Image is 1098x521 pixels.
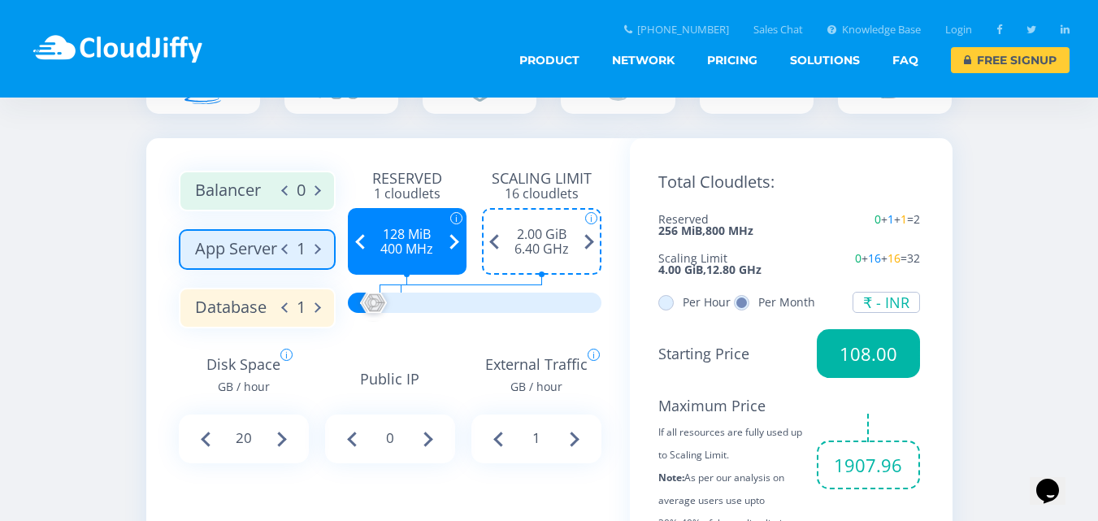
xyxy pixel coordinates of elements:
[753,24,803,35] a: Sales Chat
[789,214,920,225] div: + + =
[358,242,458,255] span: 400 MHz
[707,47,757,73] a: Pricing
[325,367,455,390] p: Public IP
[945,24,972,35] a: Login
[624,24,730,35] a: [PHONE_NUMBER]
[450,212,462,224] span: i
[179,229,336,270] label: App Server
[658,171,920,193] p: Total Cloudlets:
[485,376,588,398] span: GB / hour
[888,250,901,266] span: 16
[482,171,601,185] span: Scaling Limit
[658,253,789,264] span: Scaling Limit
[817,329,919,378] span: 108.00
[907,250,920,266] span: 32
[288,180,314,200] input: Balancer
[874,211,881,227] span: 0
[612,47,675,73] a: Network
[179,171,336,211] label: Balancer
[901,211,907,227] span: 1
[492,242,592,255] span: 6.40 GHz
[492,228,592,241] span: 2.00 GiB
[705,225,753,237] span: 800 MHz
[789,253,920,264] div: + + =
[863,295,909,310] div: ₹ - INR
[658,214,789,237] div: ,
[868,250,881,266] span: 16
[288,239,314,258] input: App Server
[790,47,860,73] a: Solutions
[734,297,815,308] label: Per Month
[585,212,597,224] span: i
[179,288,336,328] label: Database
[519,47,579,73] a: Product
[658,471,684,484] strong: Note:
[951,47,1070,73] a: Free Signup
[658,297,731,308] label: Per Hour
[855,250,861,266] span: 0
[358,228,458,241] span: 128 MiB
[892,47,918,73] a: Faq
[827,24,921,35] a: Knowledge Base
[485,353,588,398] span: External Traffic
[348,171,467,185] span: Reserved
[706,264,762,276] span: 12.80 GHz
[288,297,314,317] input: Database
[658,214,789,225] span: Reserved
[588,349,600,361] span: i
[888,211,894,227] span: 1
[658,342,805,365] p: Starting Price
[29,24,206,73] img: Cloudjiffy Logo
[206,353,280,398] span: Disk Space
[206,376,280,398] span: GB / hour
[658,225,702,237] span: 256 MiB
[280,349,293,361] span: i
[482,187,601,200] div: 16 cloudlets
[658,264,703,276] span: 4.00 GiB
[348,187,467,200] div: 1 cloudlets
[1030,456,1082,505] iframe: chat widget
[658,253,789,276] div: ,
[914,211,920,227] span: 2
[817,441,919,489] span: 1907.96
